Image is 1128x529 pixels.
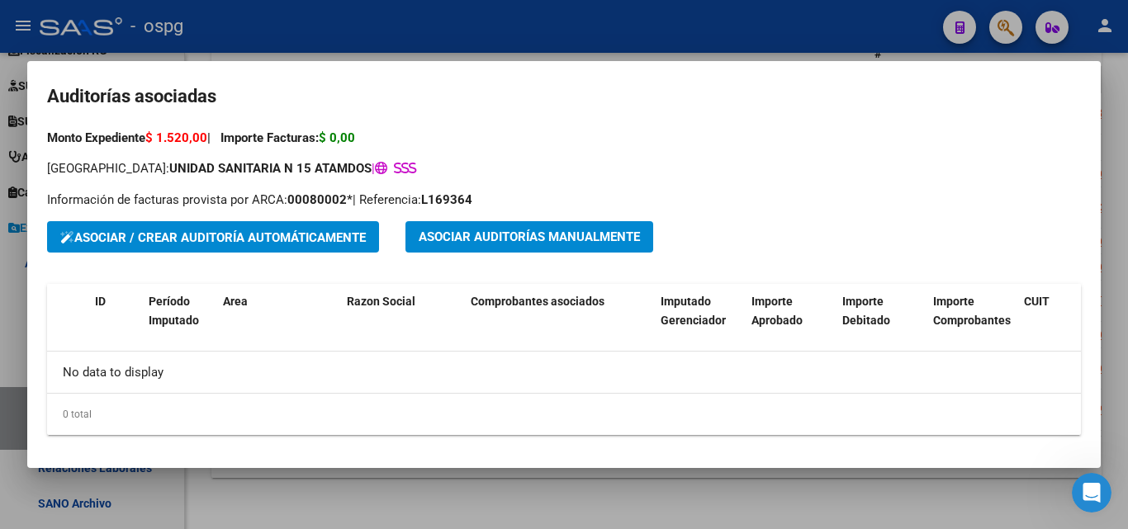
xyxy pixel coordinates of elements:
strong: UNIDAD SANITARIA N 15 ATAMDOS [169,161,372,176]
datatable-header-cell: Area [216,284,340,357]
datatable-header-cell: Imputado Gerenciador [654,284,745,357]
span: | Importe Facturas: [207,130,355,145]
div: Soporte del Sistema [69,305,186,323]
div: Envíanos un mensaje [34,359,276,376]
div: S [31,304,51,324]
span: Asociar Auditorías Manualmente [419,230,640,245]
span: Monto Expediente [47,130,207,145]
h2: Auditorías asociadas [47,81,1081,112]
span: Comprobantes asociados [471,295,604,308]
p: Hola! [GEOGRAPHIC_DATA] [33,117,297,201]
div: No data to display [47,352,1081,393]
span: Area [223,295,248,308]
iframe: Intercom live chat [1072,473,1111,512]
div: Mensaje reciente [34,264,296,281]
button: Mensajes [165,377,330,443]
span: | [372,161,416,176]
span: Asociar / Crear Auditoría Automáticamente [60,230,366,245]
strong: L169364 [421,192,472,207]
datatable-header-cell: ID [88,284,142,357]
span: ID [95,295,106,308]
datatable-header-cell: CUIT [1017,284,1108,357]
div: Mensaje recienteLSFHOLASoporte del Sistema•Ahora [17,250,314,337]
span: Razon Social [347,295,415,308]
p: Información de facturas provista por ARCA: | Referencia: [47,191,1081,210]
div: Cerrar [284,26,314,56]
span: $ 1.520,00 [145,130,207,145]
span: Importe Comprobantes [933,295,1011,327]
div: Envíanos un mensaje [17,345,314,390]
span: Imputado Gerenciador [661,295,726,327]
datatable-header-cell: Importe Debitado [836,284,927,357]
span: Mensajes [220,418,274,430]
p: Necesitás ayuda? [33,201,297,229]
span: Período Imputado [149,295,199,327]
button: Asociar Auditorías Manualmente [405,221,653,252]
div: F [45,304,65,324]
span: CUIT [1024,295,1050,308]
strong: 00080002* [287,192,353,207]
button: Asociar / Crear Auditoría Automáticamente [47,221,379,252]
div: • Ahora [189,305,230,323]
datatable-header-cell: Razon Social [340,284,464,357]
datatable-header-cell: Importe Comprobantes [927,284,1017,357]
div: L [39,290,59,310]
div: 0 total [47,394,1081,435]
span: HOLA [69,290,102,303]
datatable-header-cell: Período Imputado [142,284,216,357]
span: Importe Debitado [842,295,890,327]
p: [GEOGRAPHIC_DATA]: [47,159,1081,178]
div: LSFHOLASoporte del Sistema•Ahora [17,275,313,336]
span: Importe Aprobado [751,295,803,327]
span: $ 0,00 [319,130,355,145]
datatable-header-cell: Importe Aprobado [745,284,836,357]
datatable-header-cell: Comprobantes asociados [464,284,654,357]
span: Inicio [65,418,101,430]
